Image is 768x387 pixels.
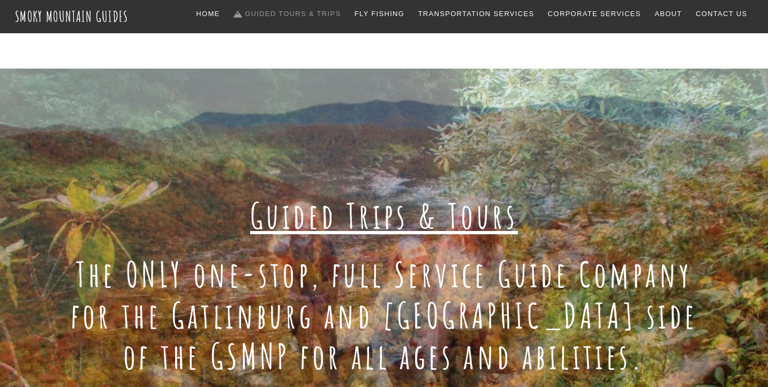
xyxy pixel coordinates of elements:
[350,3,409,25] a: Fly Fishing
[192,3,224,25] a: Home
[229,3,345,25] a: Guided Tours & Trips
[650,3,686,25] a: About
[414,3,538,25] a: Transportation Services
[69,254,699,377] h1: The ONLY one-stop, full Service Guide Company for the Gatlinburg and [GEOGRAPHIC_DATA] side of th...
[15,8,129,25] a: Smoky Mountain Guides
[544,3,645,25] a: Corporate Services
[250,194,518,237] span: Guided Trips & Tours
[691,3,751,25] a: Contact Us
